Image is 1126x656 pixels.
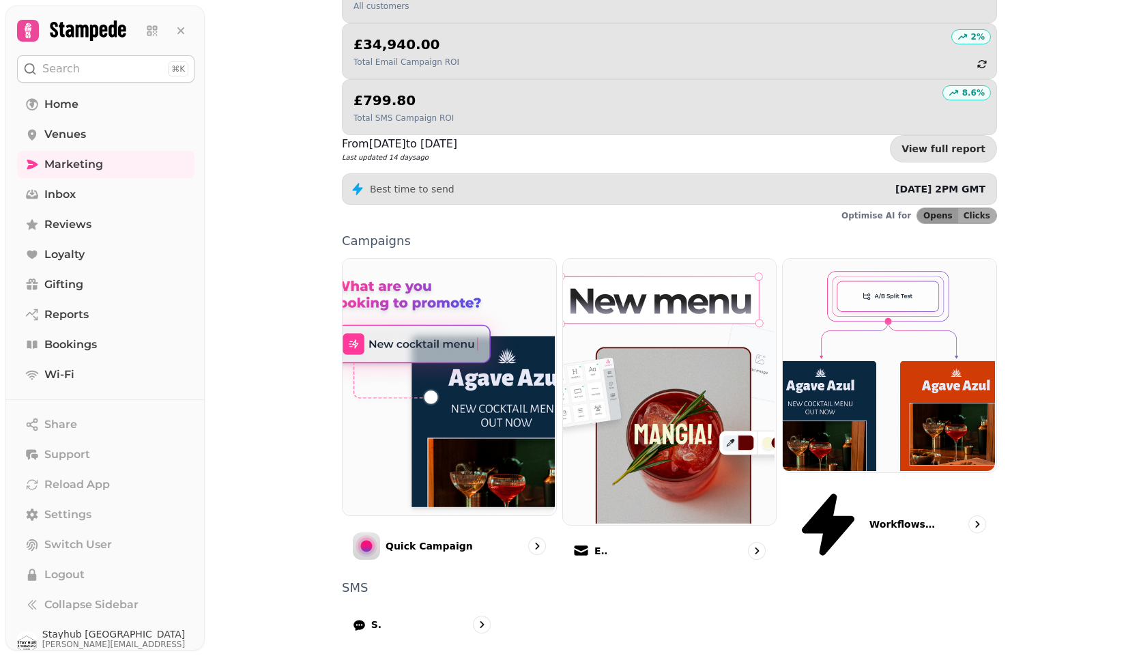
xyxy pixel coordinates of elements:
span: Logout [44,567,85,583]
span: Clicks [964,212,990,220]
a: Reports [17,301,194,328]
span: Reviews [44,216,91,233]
img: Email [562,257,775,524]
span: Home [44,96,78,113]
a: Venues [17,121,194,148]
svg: go to [475,618,489,631]
p: From [DATE] to [DATE] [342,136,457,152]
button: Logout [17,561,194,588]
span: Collapse Sidebar [44,597,139,613]
svg: go to [530,539,544,553]
button: Switch User [17,531,194,558]
span: Support [44,446,90,463]
span: Stayhub [GEOGRAPHIC_DATA] [42,629,194,639]
span: Marketing [44,156,103,173]
span: Settings [44,507,91,523]
button: Reload App [17,471,194,498]
a: Reviews [17,211,194,238]
a: Marketing [17,151,194,178]
p: Total Email Campaign ROI [353,57,459,68]
a: Workflows (coming soon)Workflows (coming soon) [782,258,997,571]
p: Email [594,544,608,558]
a: Bookings [17,331,194,358]
span: Inbox [44,186,76,203]
span: Opens [923,212,953,220]
button: Support [17,441,194,468]
span: Reports [44,306,89,323]
p: All customers [353,1,409,12]
p: Workflows (coming soon) [869,517,938,531]
span: [DATE] 2PM GMT [895,184,985,195]
p: Best time to send [370,182,454,196]
a: EmailEmail [562,258,777,571]
a: Inbox [17,181,194,208]
span: Loyalty [44,246,85,263]
h2: £799.80 [353,91,454,110]
svg: go to [750,544,764,558]
button: Clicks [958,208,996,223]
h2: £34,940.00 [353,35,459,54]
button: refresh [970,53,994,76]
span: Switch User [44,537,112,553]
img: Quick Campaign [341,257,555,514]
span: Reload App [44,476,110,493]
a: Home [17,91,194,118]
span: Share [44,416,77,433]
p: Quick Campaign [386,539,473,553]
a: Wi-Fi [17,361,194,388]
p: Search [42,61,80,77]
p: Campaigns [342,235,997,247]
a: Gifting [17,271,194,298]
div: ⌘K [168,61,188,76]
p: SMS [342,582,997,594]
p: Total SMS Campaign ROI [353,113,454,124]
a: SMS [342,605,502,644]
a: Settings [17,501,194,528]
a: View full report [890,135,997,162]
span: Gifting [44,276,83,293]
p: Optimise AI for [841,210,911,221]
svg: go to [970,517,984,531]
span: Bookings [44,337,97,353]
button: Opens [917,208,958,223]
p: 2 % [971,31,985,42]
button: Share [17,411,194,438]
p: 8.6 % [962,87,985,98]
a: Loyalty [17,241,194,268]
a: Quick CampaignQuick Campaign [342,258,557,571]
button: Search⌘K [17,55,194,83]
span: Wi-Fi [44,367,74,383]
span: Venues [44,126,86,143]
p: Last updated 14 days ago [342,152,457,162]
img: Workflows (coming soon) [781,257,995,471]
button: Collapse Sidebar [17,591,194,618]
p: SMS [371,618,381,631]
